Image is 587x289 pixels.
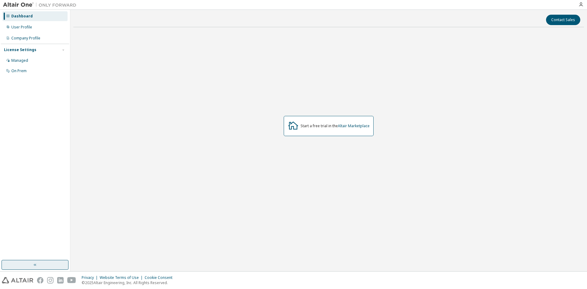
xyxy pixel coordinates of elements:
img: linkedin.svg [57,277,64,283]
div: User Profile [11,25,32,30]
div: Start a free trial in the [301,124,370,128]
img: Altair One [3,2,79,8]
div: Website Terms of Use [100,275,145,280]
img: youtube.svg [67,277,76,283]
div: Company Profile [11,36,40,41]
div: License Settings [4,47,36,52]
a: Altair Marketplace [338,123,370,128]
div: Managed [11,58,28,63]
button: Contact Sales [546,15,580,25]
div: On Prem [11,69,27,73]
div: Dashboard [11,14,33,19]
p: © 2025 Altair Engineering, Inc. All Rights Reserved. [82,280,176,285]
img: altair_logo.svg [2,277,33,283]
img: facebook.svg [37,277,43,283]
div: Privacy [82,275,100,280]
div: Cookie Consent [145,275,176,280]
img: instagram.svg [47,277,54,283]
